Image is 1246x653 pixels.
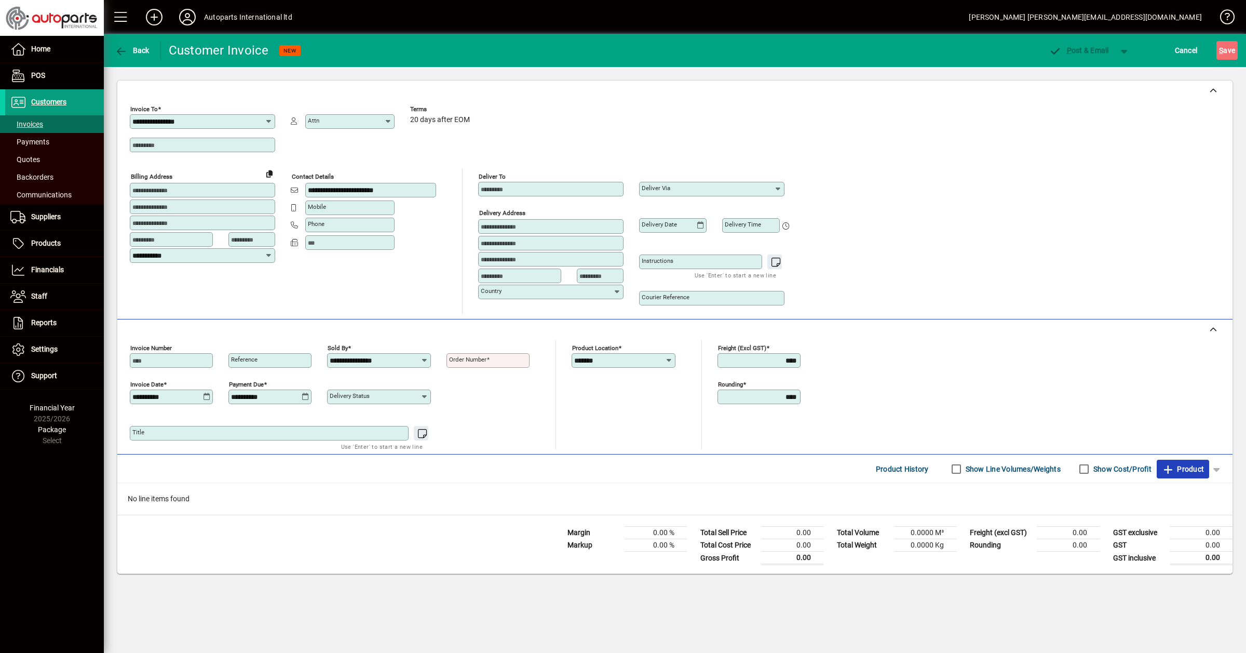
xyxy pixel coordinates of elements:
[1172,41,1200,60] button: Cancel
[5,204,104,230] a: Suppliers
[341,441,423,452] mat-hint: Use 'Enter' to start a new line
[117,483,1233,515] div: No line items found
[5,115,104,133] a: Invoices
[31,71,45,79] span: POS
[10,191,72,199] span: Communications
[231,356,258,363] mat-label: Reference
[964,464,1061,474] label: Show Line Volumes/Weights
[965,539,1037,552] td: Rounding
[5,231,104,257] a: Products
[31,98,66,106] span: Customers
[1170,552,1233,565] td: 0.00
[832,539,894,552] td: Total Weight
[10,138,49,146] span: Payments
[112,41,152,60] button: Back
[1170,527,1233,539] td: 0.00
[410,116,470,124] span: 20 days after EOM
[642,257,673,264] mat-label: Instructions
[479,173,506,180] mat-label: Deliver To
[5,63,104,89] a: POS
[725,221,761,228] mat-label: Delivery time
[5,284,104,310] a: Staff
[695,552,761,565] td: Gross Profit
[31,239,61,247] span: Products
[330,392,370,399] mat-label: Delivery status
[625,527,687,539] td: 0.00 %
[562,539,625,552] td: Markup
[1219,42,1235,59] span: ave
[5,310,104,336] a: Reports
[10,155,40,164] span: Quotes
[5,186,104,204] a: Communications
[1037,539,1100,552] td: 0.00
[31,345,58,353] span: Settings
[695,269,776,281] mat-hint: Use 'Enter' to start a new line
[481,287,502,295] mat-label: Country
[30,404,75,412] span: Financial Year
[1067,46,1072,55] span: P
[965,527,1037,539] td: Freight (excl GST)
[1219,46,1223,55] span: S
[642,184,670,192] mat-label: Deliver via
[718,344,766,352] mat-label: Freight (excl GST)
[115,46,150,55] span: Back
[894,527,956,539] td: 0.0000 M³
[642,294,689,301] mat-label: Courier Reference
[1157,460,1209,478] button: Product
[5,337,104,363] a: Settings
[261,165,278,182] button: Copy to Delivery address
[308,220,324,228] mat-label: Phone
[130,105,158,113] mat-label: Invoice To
[132,429,144,436] mat-label: Title
[31,318,57,327] span: Reports
[31,265,64,274] span: Financials
[695,539,761,552] td: Total Cost Price
[1175,42,1198,59] span: Cancel
[31,292,47,300] span: Staff
[969,9,1202,25] div: [PERSON_NAME] [PERSON_NAME][EMAIL_ADDRESS][DOMAIN_NAME]
[894,539,956,552] td: 0.0000 Kg
[1108,539,1170,552] td: GST
[761,539,823,552] td: 0.00
[138,8,171,26] button: Add
[10,173,53,181] span: Backorders
[761,527,823,539] td: 0.00
[761,552,823,565] td: 0.00
[1216,41,1238,60] button: Save
[5,363,104,389] a: Support
[1212,2,1233,36] a: Knowledge Base
[171,8,204,26] button: Profile
[1091,464,1152,474] label: Show Cost/Profit
[1108,552,1170,565] td: GST inclusive
[38,425,66,434] span: Package
[832,527,894,539] td: Total Volume
[5,133,104,151] a: Payments
[695,527,761,539] td: Total Sell Price
[104,41,161,60] app-page-header-button: Back
[10,120,43,128] span: Invoices
[1037,527,1100,539] td: 0.00
[328,344,348,352] mat-label: Sold by
[1108,527,1170,539] td: GST exclusive
[876,461,929,477] span: Product History
[718,381,743,388] mat-label: Rounding
[229,381,264,388] mat-label: Payment due
[449,356,486,363] mat-label: Order number
[572,344,618,352] mat-label: Product location
[130,344,172,352] mat-label: Invoice number
[5,36,104,62] a: Home
[625,539,687,552] td: 0.00 %
[308,117,319,124] mat-label: Attn
[5,151,104,168] a: Quotes
[1170,539,1233,552] td: 0.00
[31,371,57,380] span: Support
[5,257,104,283] a: Financials
[410,106,472,113] span: Terms
[562,527,625,539] td: Margin
[283,47,296,54] span: NEW
[642,221,677,228] mat-label: Delivery date
[204,9,292,25] div: Autoparts International ltd
[1044,41,1114,60] button: Post & Email
[5,168,104,186] a: Backorders
[31,212,61,221] span: Suppliers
